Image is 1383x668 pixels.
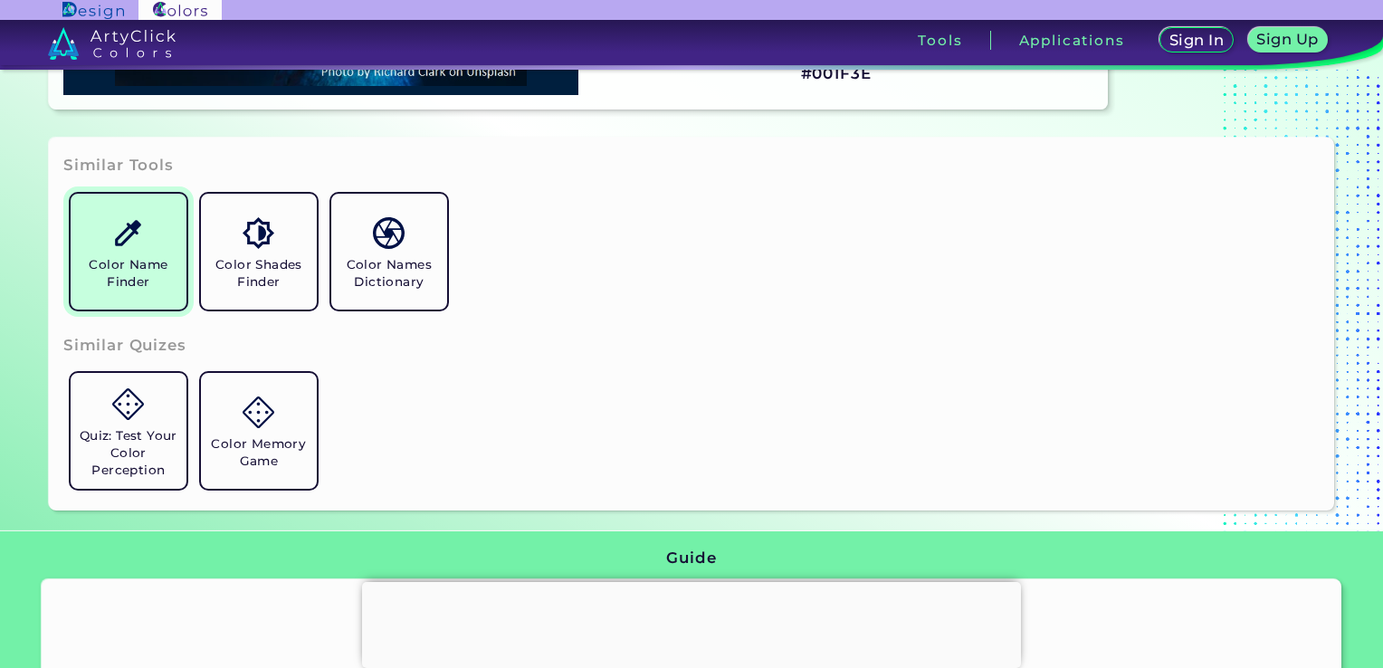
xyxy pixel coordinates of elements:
[208,435,310,470] h5: Color Memory Game
[63,366,194,496] a: Quiz: Test Your Color Perception
[324,186,454,317] a: Color Names Dictionary
[78,427,179,479] h5: Quiz: Test Your Color Perception
[208,256,310,291] h5: Color Shades Finder
[373,217,405,249] img: icon_color_names_dictionary.svg
[1252,29,1323,52] a: Sign Up
[112,217,144,249] img: icon_color_name_finder.svg
[194,186,324,317] a: Color Shades Finder
[112,388,144,420] img: icon_game.svg
[1260,33,1316,46] h5: Sign Up
[243,217,274,249] img: icon_color_shades.svg
[1172,33,1221,47] h5: Sign In
[78,256,179,291] h5: Color Name Finder
[362,582,1021,663] iframe: Advertisement
[63,335,186,357] h3: Similar Quizes
[243,396,274,428] img: icon_game.svg
[1019,33,1125,47] h3: Applications
[249,612,1134,635] h2: ArtyClick "Color Hue Finder"
[339,256,440,291] h5: Color Names Dictionary
[63,186,194,317] a: Color Name Finder
[62,2,123,19] img: ArtyClick Design logo
[63,155,174,177] h3: Similar Tools
[1163,29,1230,52] a: Sign In
[48,27,176,60] img: logo_artyclick_colors_white.svg
[666,548,716,569] h3: Guide
[194,366,324,496] a: Color Memory Game
[918,33,962,47] h3: Tools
